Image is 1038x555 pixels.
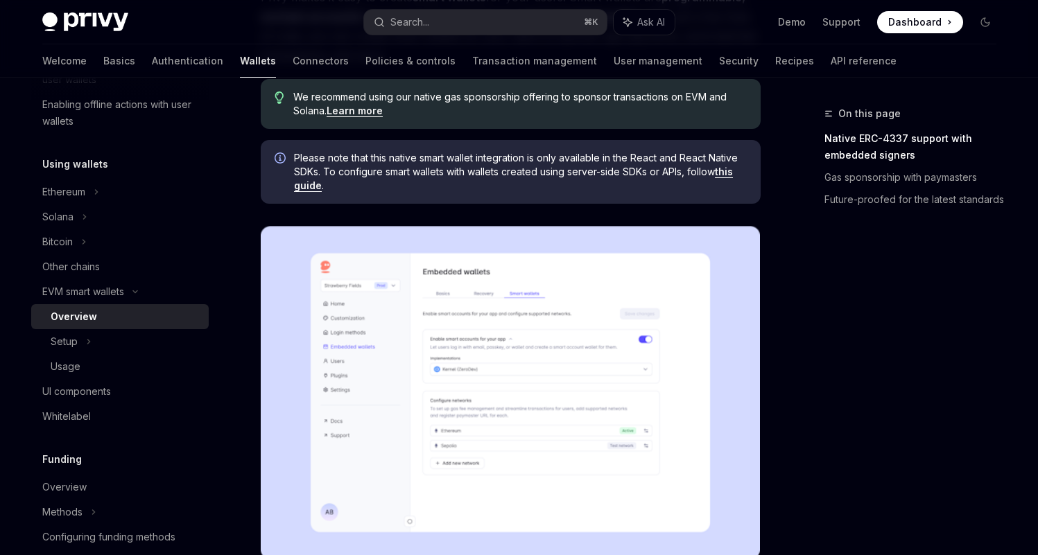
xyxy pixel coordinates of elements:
div: Solana [42,209,73,225]
a: Connectors [293,44,349,78]
a: Whitelabel [31,404,209,429]
a: Support [822,15,860,29]
a: Other chains [31,254,209,279]
svg: Tip [275,91,284,104]
a: Overview [31,304,209,329]
a: Demo [778,15,806,29]
div: Methods [42,504,83,520]
button: Search...⌘K [364,10,607,35]
a: API reference [831,44,897,78]
a: Native ERC-4337 support with embedded signers [824,127,1007,166]
div: Other chains [42,258,100,275]
div: Bitcoin [42,234,73,250]
div: Overview [42,479,87,495]
a: Gas sponsorship with paymasters [824,166,1007,188]
a: Welcome [42,44,87,78]
span: Please note that this native smart wallet integration is only available in the React and React Na... [294,151,747,193]
a: Overview [31,475,209,500]
a: Policies & controls [365,44,456,78]
div: Configuring funding methods [42,529,175,545]
a: User management [614,44,702,78]
button: Ask AI [614,10,675,35]
div: Search... [390,14,429,30]
a: Learn more [327,105,383,117]
a: Security [719,44,759,78]
img: dark logo [42,12,128,32]
span: On this page [838,105,901,122]
a: Usage [31,354,209,379]
h5: Using wallets [42,156,108,173]
div: Overview [51,308,97,325]
div: Setup [51,333,78,350]
span: We recommend using our native gas sponsorship offering to sponsor transactions on EVM and Solana. [293,90,746,118]
a: Enabling offline actions with user wallets [31,92,209,134]
h5: Funding [42,451,82,468]
span: Ask AI [637,15,665,29]
span: Dashboard [888,15,942,29]
div: EVM smart wallets [42,283,124,300]
a: Dashboard [877,11,963,33]
a: Recipes [775,44,814,78]
a: Wallets [240,44,276,78]
div: UI components [42,383,111,400]
div: Ethereum [42,184,85,200]
a: Authentication [152,44,223,78]
a: Transaction management [472,44,597,78]
div: Whitelabel [42,408,91,425]
a: Configuring funding methods [31,525,209,549]
div: Usage [51,358,80,375]
a: UI components [31,379,209,404]
div: Enabling offline actions with user wallets [42,96,200,130]
button: Toggle dark mode [974,11,996,33]
a: Basics [103,44,135,78]
a: Future-proofed for the latest standards [824,188,1007,211]
span: ⌘ K [584,17,598,28]
svg: Info [275,152,288,166]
